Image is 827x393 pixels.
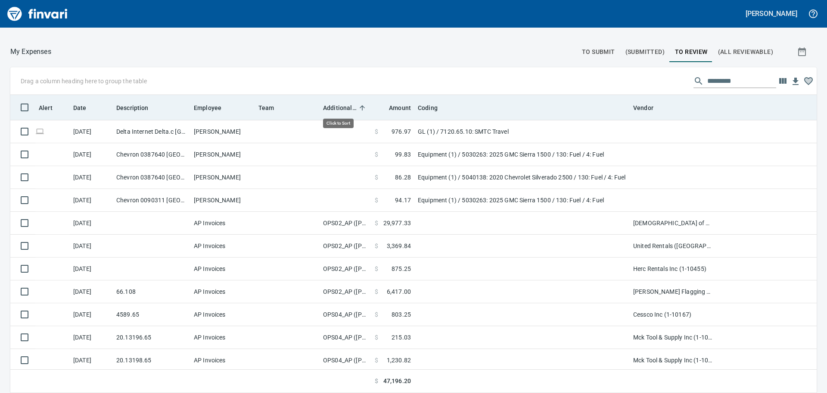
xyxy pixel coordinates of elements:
[70,326,113,349] td: [DATE]
[375,287,378,296] span: $
[190,235,255,258] td: AP Invoices
[320,212,371,235] td: OPS02_AP ([PERSON_NAME], [PERSON_NAME], [PERSON_NAME], [PERSON_NAME])
[625,47,665,57] span: (Submitted)
[70,143,113,166] td: [DATE]
[387,356,411,365] span: 1,230.82
[392,310,411,319] span: 803.25
[802,75,815,88] button: Column choices favorited. Click to reset to default
[113,143,190,166] td: Chevron 0387640 [GEOGRAPHIC_DATA]
[70,235,113,258] td: [DATE]
[414,166,630,189] td: Equipment (1) / 5040138: 2020 Chevrolet Silverado 2500 / 130: Fuel / 4: Fuel
[39,103,53,113] span: Alert
[375,377,378,386] span: $
[418,103,438,113] span: Coding
[190,189,255,212] td: [PERSON_NAME]
[392,264,411,273] span: 875.25
[375,242,378,250] span: $
[323,103,357,113] span: Additional Reviewer
[10,47,51,57] p: My Expenses
[194,103,221,113] span: Employee
[70,166,113,189] td: [DATE]
[190,258,255,280] td: AP Invoices
[116,103,160,113] span: Description
[5,3,70,24] img: Finvari
[375,333,378,342] span: $
[630,258,716,280] td: Herc Rentals Inc (1-10455)
[378,103,411,113] span: Amount
[718,47,773,57] span: (All Reviewable)
[630,349,716,372] td: Mck Tool & Supply Inc (1-10644)
[395,173,411,182] span: 86.28
[776,75,789,88] button: Choose columns to display
[73,103,87,113] span: Date
[418,103,449,113] span: Coding
[73,103,98,113] span: Date
[375,219,378,227] span: $
[392,127,411,136] span: 976.97
[113,280,190,303] td: 66.108
[190,303,255,326] td: AP Invoices
[414,143,630,166] td: Equipment (1) / 5030263: 2025 GMC Sierra 1500 / 130: Fuel / 4: Fuel
[375,264,378,273] span: $
[383,219,411,227] span: 29,977.33
[70,212,113,235] td: [DATE]
[190,349,255,372] td: AP Invoices
[375,196,378,204] span: $
[375,310,378,319] span: $
[113,189,190,212] td: Chevron 0090311 [GEOGRAPHIC_DATA]
[389,103,411,113] span: Amount
[395,196,411,204] span: 94.17
[630,235,716,258] td: United Rentals ([GEOGRAPHIC_DATA]), Inc. (1-11054)
[190,212,255,235] td: AP Invoices
[194,103,233,113] span: Employee
[320,280,371,303] td: OPS02_AP ([PERSON_NAME], [PERSON_NAME], [PERSON_NAME], [PERSON_NAME])
[375,356,378,365] span: $
[746,9,797,18] h5: [PERSON_NAME]
[70,303,113,326] td: [DATE]
[414,120,630,143] td: GL (1) / 7120.65.10: SMTC Travel
[258,103,286,113] span: Team
[35,129,44,134] span: Online transaction
[70,349,113,372] td: [DATE]
[392,333,411,342] span: 215.03
[383,377,411,386] span: 47,196.20
[70,280,113,303] td: [DATE]
[675,47,708,57] span: To Review
[633,103,665,113] span: Vendor
[630,303,716,326] td: Cessco Inc (1-10167)
[387,242,411,250] span: 3,369.84
[375,173,378,182] span: $
[113,120,190,143] td: Delta Internet Delta.c [GEOGRAPHIC_DATA] [GEOGRAPHIC_DATA]
[190,143,255,166] td: [PERSON_NAME]
[113,166,190,189] td: Chevron 0387640 [GEOGRAPHIC_DATA]
[414,189,630,212] td: Equipment (1) / 5030263: 2025 GMC Sierra 1500 / 130: Fuel / 4: Fuel
[789,41,817,62] button: Show transactions within a particular date range
[323,103,368,113] span: Additional Reviewer
[39,103,64,113] span: Alert
[10,47,51,57] nav: breadcrumb
[70,189,113,212] td: [DATE]
[190,166,255,189] td: [PERSON_NAME]
[789,75,802,88] button: Download Table
[113,326,190,349] td: 20.13196.65
[633,103,653,113] span: Vendor
[116,103,149,113] span: Description
[320,349,371,372] td: OPS04_AP ([PERSON_NAME], [PERSON_NAME], [PERSON_NAME], [PERSON_NAME], [PERSON_NAME])
[190,326,255,349] td: AP Invoices
[190,280,255,303] td: AP Invoices
[320,303,371,326] td: OPS04_AP ([PERSON_NAME], [PERSON_NAME], [PERSON_NAME], [PERSON_NAME], [PERSON_NAME])
[582,47,615,57] span: To Submit
[743,7,799,20] button: [PERSON_NAME]
[375,150,378,159] span: $
[630,326,716,349] td: Mck Tool & Supply Inc (1-10644)
[21,77,147,85] p: Drag a column heading here to group the table
[190,120,255,143] td: [PERSON_NAME]
[395,150,411,159] span: 99.83
[258,103,274,113] span: Team
[320,326,371,349] td: OPS04_AP ([PERSON_NAME], [PERSON_NAME], [PERSON_NAME], [PERSON_NAME], [PERSON_NAME])
[387,287,411,296] span: 6,417.00
[320,258,371,280] td: OPS02_AP ([PERSON_NAME], [PERSON_NAME], [PERSON_NAME], [PERSON_NAME])
[630,280,716,303] td: [PERSON_NAME] Flagging Service LLC (1-39947)
[113,303,190,326] td: 4589.65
